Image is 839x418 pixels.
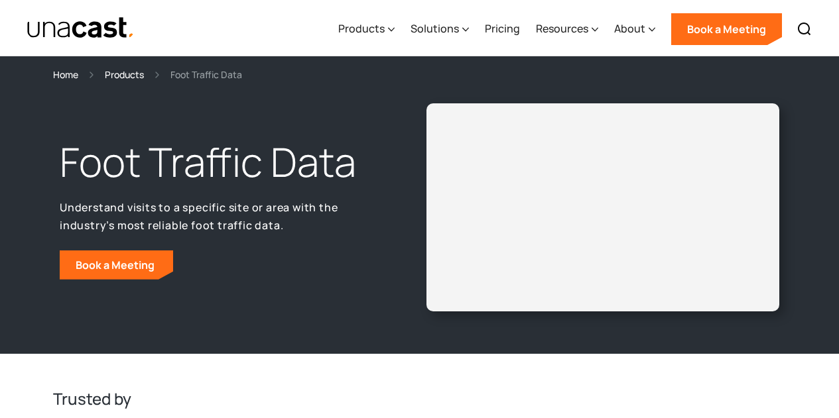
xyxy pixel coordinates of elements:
div: Resources [536,2,598,56]
a: Products [105,67,144,82]
div: Solutions [411,21,459,36]
div: Products [338,21,385,36]
a: Book a Meeting [671,13,782,45]
div: About [614,2,655,56]
div: Foot Traffic Data [170,67,242,82]
a: Pricing [485,2,520,56]
div: Solutions [411,2,469,56]
div: About [614,21,645,36]
h2: Trusted by [53,388,786,409]
a: home [27,17,135,40]
img: Unacast text logo [27,17,135,40]
img: Search icon [797,21,812,37]
div: Resources [536,21,588,36]
div: Products [338,2,395,56]
p: Understand visits to a specific site or area with the industry’s most reliable foot traffic data. [60,199,377,234]
h1: Foot Traffic Data [60,136,377,189]
iframe: Unacast - European Vaccines v2 [437,114,769,301]
a: Home [53,67,78,82]
a: Book a Meeting [60,250,173,280]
